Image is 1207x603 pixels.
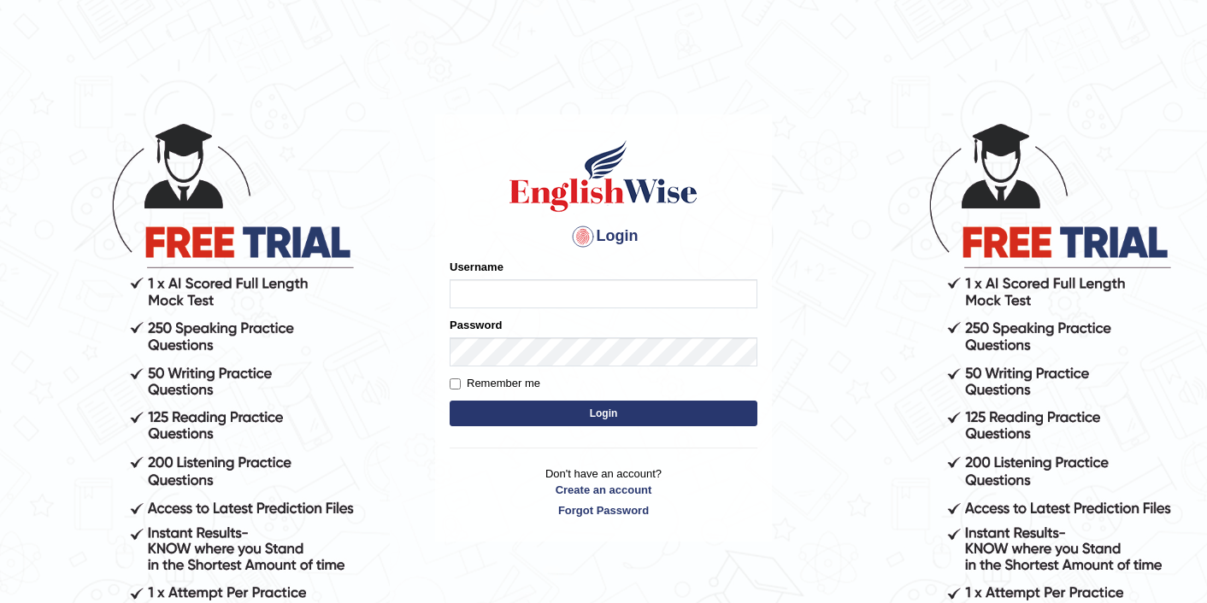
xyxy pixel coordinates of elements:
h4: Login [450,223,757,250]
label: Username [450,259,503,275]
img: Logo of English Wise sign in for intelligent practice with AI [506,138,701,214]
a: Forgot Password [450,502,757,518]
input: Remember me [450,378,461,389]
button: Login [450,401,757,426]
label: Password [450,317,502,333]
p: Don't have an account? [450,465,757,518]
a: Create an account [450,482,757,498]
label: Remember me [450,375,540,392]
